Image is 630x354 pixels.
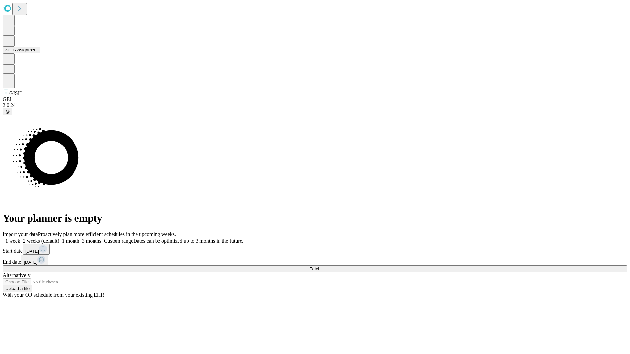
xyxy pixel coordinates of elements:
[5,238,20,244] span: 1 week
[3,108,12,115] button: @
[3,265,627,272] button: Fetch
[9,90,22,96] span: GJSH
[309,266,320,271] span: Fetch
[3,255,627,265] div: End date
[23,244,50,255] button: [DATE]
[3,47,40,53] button: Shift Assignment
[3,231,38,237] span: Import your data
[38,231,176,237] span: Proactively plan more efficient schedules in the upcoming weeks.
[82,238,101,244] span: 3 months
[62,238,79,244] span: 1 month
[3,272,30,278] span: Alternatively
[104,238,133,244] span: Custom range
[24,260,37,265] span: [DATE]
[21,255,48,265] button: [DATE]
[3,285,32,292] button: Upload a file
[5,109,10,114] span: @
[3,212,627,224] h1: Your planner is empty
[3,96,627,102] div: GEI
[3,244,627,255] div: Start date
[133,238,243,244] span: Dates can be optimized up to 3 months in the future.
[3,102,627,108] div: 2.0.241
[3,292,104,298] span: With your OR schedule from your existing EHR
[23,238,59,244] span: 2 weeks (default)
[25,249,39,254] span: [DATE]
